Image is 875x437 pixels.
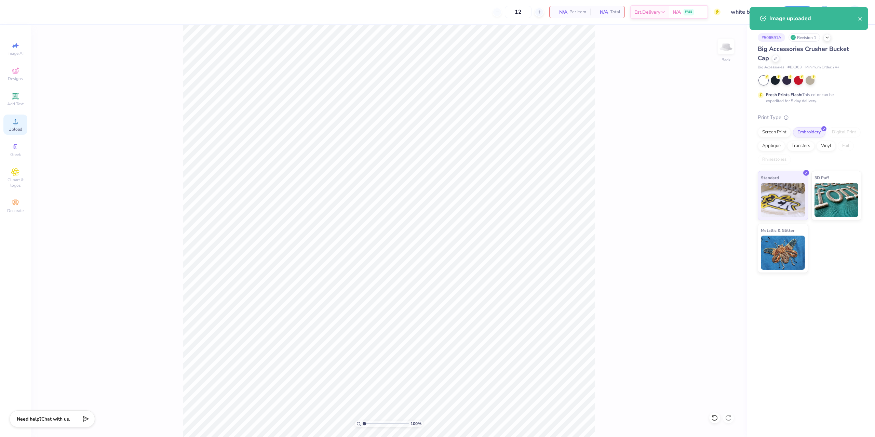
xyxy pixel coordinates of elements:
div: Back [722,57,730,63]
div: # 506591A [758,33,785,42]
strong: Fresh Prints Flash: [766,92,802,97]
span: Big Accessories Crusher Bucket Cap [758,45,849,62]
img: Back [719,40,733,53]
span: Clipart & logos [3,177,27,188]
span: # BX003 [787,65,802,70]
div: Foil [838,141,854,151]
div: Digital Print [827,127,861,137]
span: Minimum Order: 24 + [805,65,839,70]
span: Est. Delivery [634,9,660,16]
div: Rhinestones [758,155,791,165]
span: 3D Puff [815,174,829,181]
div: Image uploaded [769,14,858,23]
img: Standard [761,183,805,217]
strong: Need help? [17,416,41,422]
div: This color can be expedited for 5 day delivery. [766,92,850,104]
span: Greek [10,152,21,157]
span: Big Accessories [758,65,784,70]
div: Print Type [758,114,861,121]
span: FREE [685,10,692,14]
span: Per Item [569,9,586,16]
img: Metallic & Glitter [761,236,805,270]
span: Metallic & Glitter [761,227,795,234]
span: Standard [761,174,779,181]
span: Decorate [7,208,24,213]
span: Image AI [8,51,24,56]
input: – – [505,6,531,18]
span: 100 % [410,421,421,427]
button: close [858,14,863,23]
span: Total [610,9,620,16]
span: Chat with us. [41,416,70,422]
span: Designs [8,76,23,81]
img: 3D Puff [815,183,859,217]
input: Untitled Design [726,5,776,19]
span: Add Text [7,101,24,107]
span: N/A [594,9,608,16]
div: Embroidery [793,127,825,137]
div: Revision 1 [789,33,820,42]
span: Upload [9,127,22,132]
div: Transfers [787,141,815,151]
div: Applique [758,141,785,151]
div: Screen Print [758,127,791,137]
div: Vinyl [817,141,836,151]
span: N/A [554,9,567,16]
span: N/A [673,9,681,16]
